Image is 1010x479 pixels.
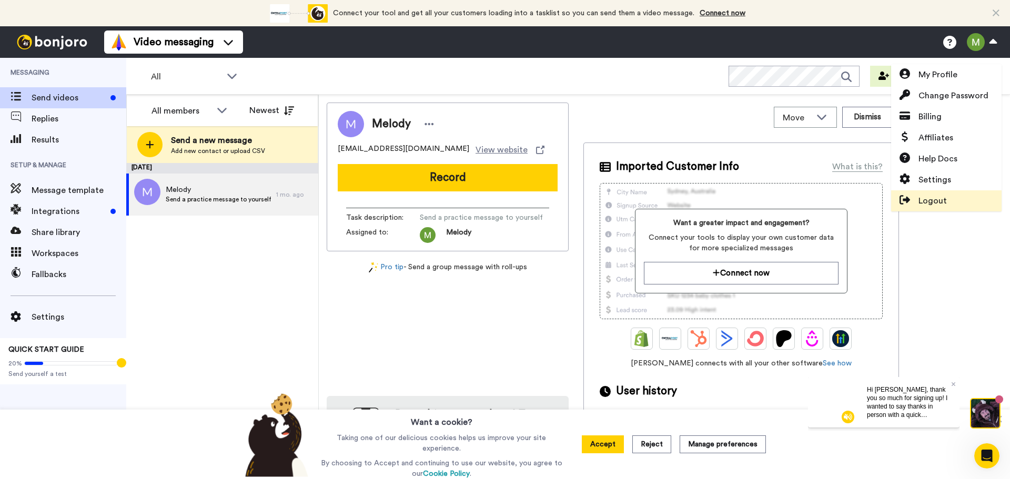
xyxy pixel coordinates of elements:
a: Billing [891,106,1002,127]
span: Settings [918,174,951,186]
span: Melody [372,116,411,132]
span: Send a practice message to yourself [166,195,271,203]
span: Send yourself a test [8,370,118,378]
div: What is this? [832,160,883,173]
img: m.png [134,179,160,205]
span: QUICK START GUIDE [8,346,84,353]
h4: Record from your phone! Try our app [DATE] [390,406,558,436]
img: Ontraport [662,330,679,347]
span: Move [783,111,811,124]
span: 20% [8,359,22,368]
img: ActiveCampaign [719,330,735,347]
h3: Want a cookie? [411,410,472,429]
span: Melody [446,227,471,243]
img: bear-with-cookie.png [236,393,314,477]
button: Manage preferences [680,435,766,453]
img: mute-white.svg [34,34,46,46]
img: Hubspot [690,330,707,347]
a: Help Docs [891,148,1002,169]
div: Tooltip anchor [117,358,126,368]
span: Hi [PERSON_NAME], thank you so much for signing up! I wanted to say thanks in person with a quick... [59,9,139,117]
span: Help Docs [918,152,957,165]
div: - Send a group message with roll-ups [327,262,569,273]
a: View website [476,144,544,156]
span: Imported Customer Info [616,159,739,175]
img: Image of Melody [338,111,364,137]
div: [DATE] [126,163,318,174]
img: Drip [804,330,821,347]
div: 1 mo. ago [276,190,313,199]
span: Want a greater impact and engagement? [644,218,838,228]
span: Fallbacks [32,268,126,281]
span: Melody [166,185,271,195]
span: Connect your tools to display your own customer data for more specialized messages [644,232,838,253]
span: My Profile [918,68,957,81]
span: Results [32,134,126,146]
iframe: Intercom live chat [974,443,999,468]
p: Taking one of our delicious cookies helps us improve your site experience. [318,433,565,454]
span: Message template [32,184,126,197]
span: Send a new message [171,134,265,147]
div: Send a practice message to yourself [668,407,810,420]
button: Record [338,164,558,191]
span: [PERSON_NAME] connects with all your other software [600,358,883,369]
div: animation [270,4,328,23]
span: Assigned to: [346,227,420,243]
button: Connect now [644,262,838,284]
a: Affiliates [891,127,1002,148]
img: download [337,407,379,464]
span: Video messaging [134,35,214,49]
img: Shopify [633,330,650,347]
img: bj-logo-header-white.svg [13,35,92,49]
img: c638375f-eacb-431c-9714-bd8d08f708a7-1584310529.jpg [1,2,29,30]
a: See how [823,360,852,367]
span: Billing [918,110,942,123]
a: Logout [891,190,1002,211]
span: User history [616,383,677,399]
img: GoHighLevel [832,330,849,347]
span: Integrations [32,205,106,218]
span: View website [476,144,528,156]
button: Newest [241,100,302,121]
p: By choosing to Accept and continuing to use our website, you agree to our . [318,458,565,479]
span: Add new contact or upload CSV [171,147,265,155]
span: Connect your tool and get all your customers loading into a tasklist so you can send them a video... [333,9,694,17]
img: vm-color.svg [110,34,127,50]
span: Task description : [346,212,420,223]
a: Change Password [891,85,1002,106]
a: Cookie Policy [423,470,470,477]
img: ACg8ocLoY8QiD2zm2ZgKlSJ9o77FMrwDpY0jlaBqXdy8I2PO52G1cw=s96-c [420,227,436,243]
span: All [151,70,221,83]
span: Settings [32,311,126,323]
img: Patreon [775,330,792,347]
a: Pro tip [369,262,403,273]
img: ConvertKit [747,330,764,347]
span: Affiliates [918,131,953,144]
span: [EMAIL_ADDRESS][DOMAIN_NAME] [338,144,469,156]
button: Reject [632,435,671,453]
div: All members [151,105,211,117]
img: magic-wand.svg [369,262,378,273]
button: Accept [582,435,624,453]
button: Dismiss [842,107,893,128]
span: Send videos [32,91,106,104]
a: Settings [891,169,1002,190]
span: Logout [918,195,947,207]
span: Change Password [918,89,988,102]
a: My Profile [891,64,1002,85]
span: Share library [32,226,126,239]
span: Workspaces [32,247,126,260]
button: Invite [870,66,922,87]
span: Send a practice message to yourself [420,212,543,223]
a: Connect now [700,9,745,17]
span: Replies [32,113,126,125]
